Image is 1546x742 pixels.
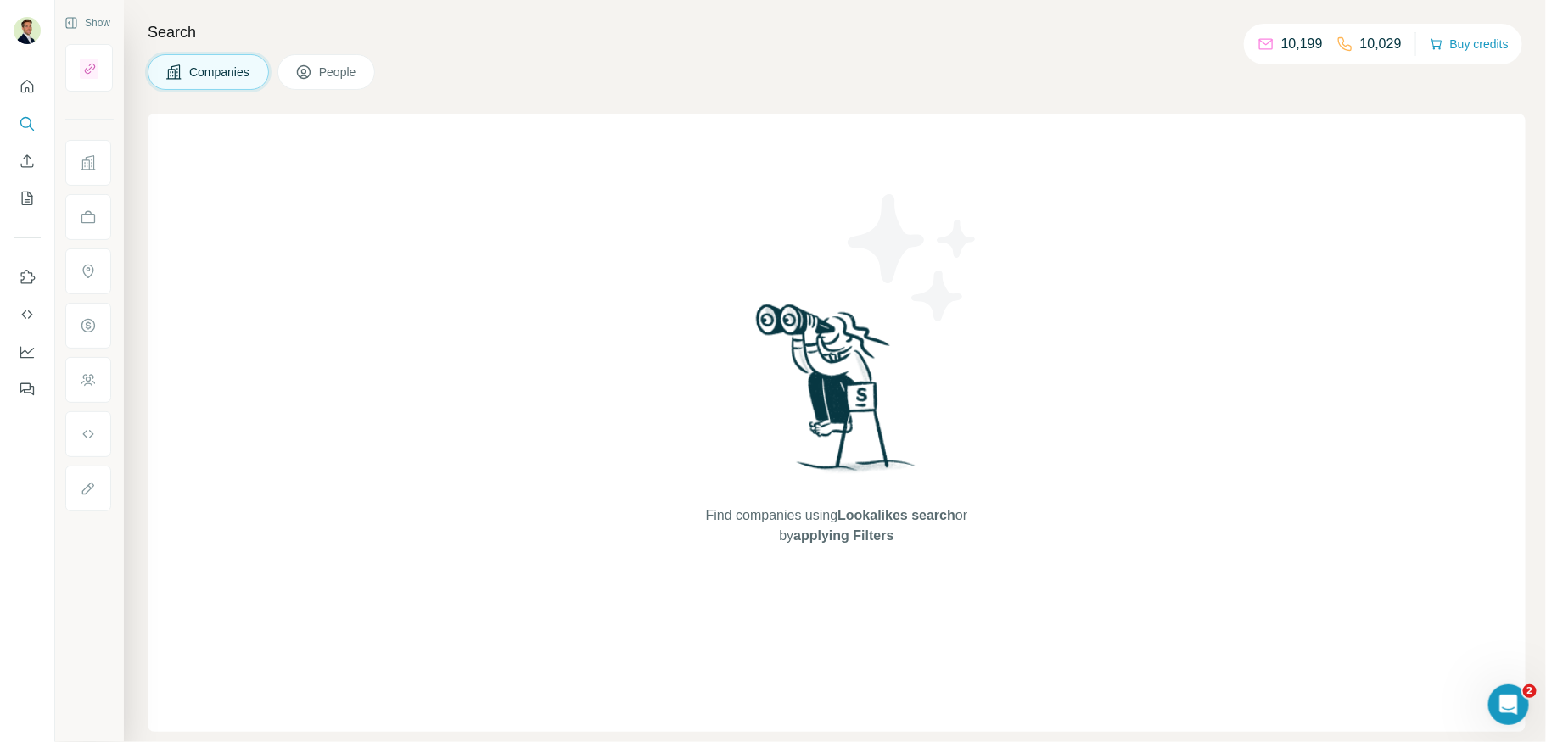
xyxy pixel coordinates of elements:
img: Surfe Illustration - Woman searching with binoculars [748,299,925,488]
span: applying Filters [793,528,893,543]
button: Show [53,10,122,36]
span: Lookalikes search [837,508,955,522]
p: 10,199 [1281,34,1323,54]
iframe: Intercom live chat [1488,684,1529,725]
span: 2 [1523,684,1537,698]
h4: Search [148,20,1526,44]
button: Use Surfe API [14,299,41,330]
img: Surfe Illustration - Stars [837,181,989,334]
p: 10,029 [1360,34,1402,54]
button: Quick start [14,71,41,102]
button: My lists [14,183,41,214]
img: Avatar [14,17,41,44]
span: People [319,64,358,81]
button: Dashboard [14,337,41,367]
button: Buy credits [1430,32,1509,56]
button: Feedback [14,374,41,404]
span: Find companies using or by [701,505,972,546]
button: Enrich CSV [14,146,41,176]
button: Use Surfe on LinkedIn [14,262,41,293]
span: Companies [189,64,251,81]
button: Search [14,109,41,139]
